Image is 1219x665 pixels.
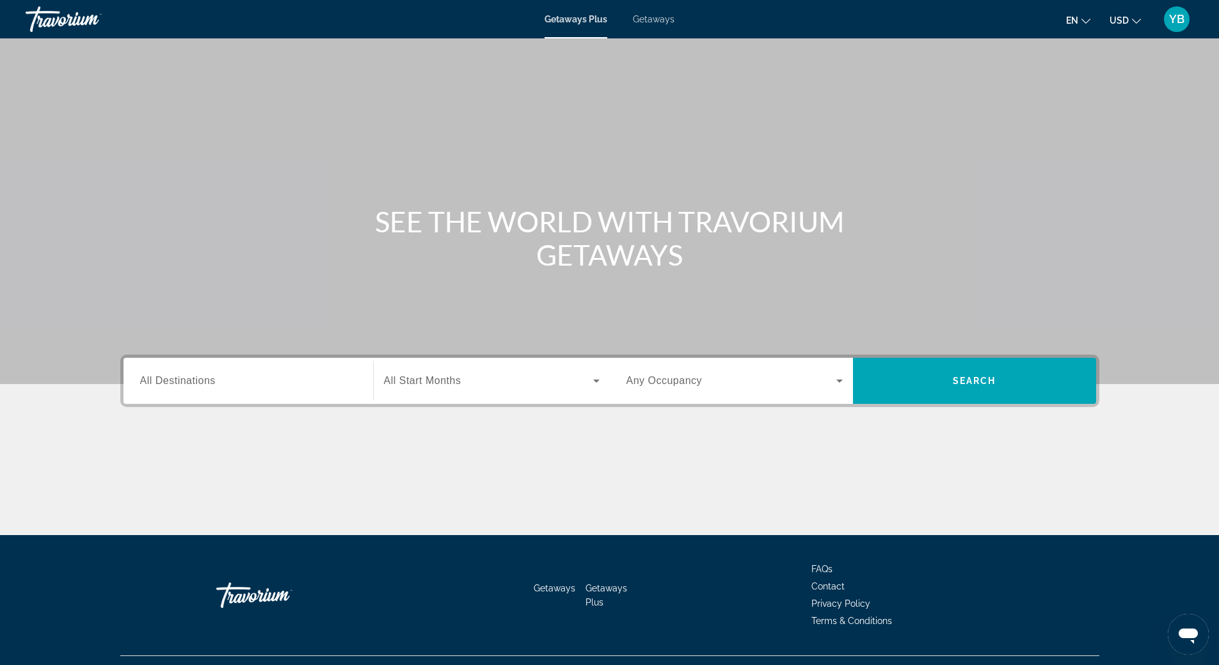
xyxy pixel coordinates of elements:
a: Travorium [26,3,154,36]
span: USD [1110,15,1129,26]
a: Terms & Conditions [811,616,892,626]
a: Getaways [534,583,575,593]
a: Getaways Plus [586,583,627,607]
a: Go Home [216,576,344,614]
a: Getaways Plus [545,14,607,24]
iframe: Botón para iniciar la ventana de mensajería [1168,614,1209,655]
div: Search widget [123,358,1096,404]
button: User Menu [1160,6,1193,33]
span: All Start Months [384,375,461,386]
button: Change language [1066,11,1090,29]
h1: SEE THE WORLD WITH TRAVORIUM GETAWAYS [370,205,850,271]
input: Select destination [140,374,356,389]
a: Getaways [633,14,674,24]
a: Privacy Policy [811,598,870,609]
a: FAQs [811,564,833,574]
span: Any Occupancy [626,375,703,386]
span: Search [953,376,996,386]
span: All Destinations [140,375,216,386]
span: en [1066,15,1078,26]
button: Change currency [1110,11,1141,29]
span: YB [1169,13,1184,26]
button: Search [853,358,1096,404]
a: Contact [811,581,845,591]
